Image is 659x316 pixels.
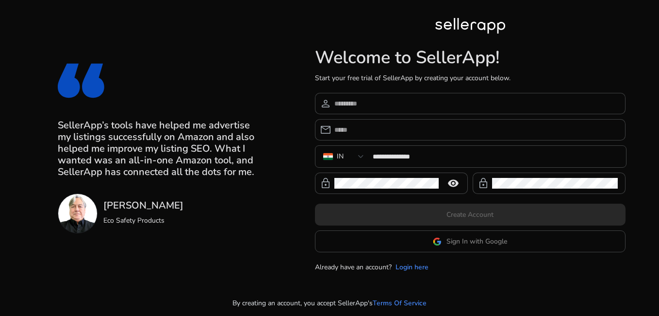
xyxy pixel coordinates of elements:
[315,262,392,272] p: Already have an account?
[478,177,489,189] span: lock
[320,124,331,136] span: email
[320,98,331,109] span: person
[103,215,183,226] p: Eco Safety Products
[58,120,265,178] h3: SellerApp’s tools have helped me advertise my listings successfully on Amazon and also helped me ...
[103,200,183,211] h3: [PERSON_NAME]
[373,298,427,308] a: Terms Of Service
[320,177,331,189] span: lock
[442,177,465,189] mat-icon: remove_red_eye
[315,73,626,83] p: Start your free trial of SellerApp by creating your account below.
[315,47,626,68] h1: Welcome to SellerApp!
[395,262,428,272] a: Login here
[337,151,344,162] div: IN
